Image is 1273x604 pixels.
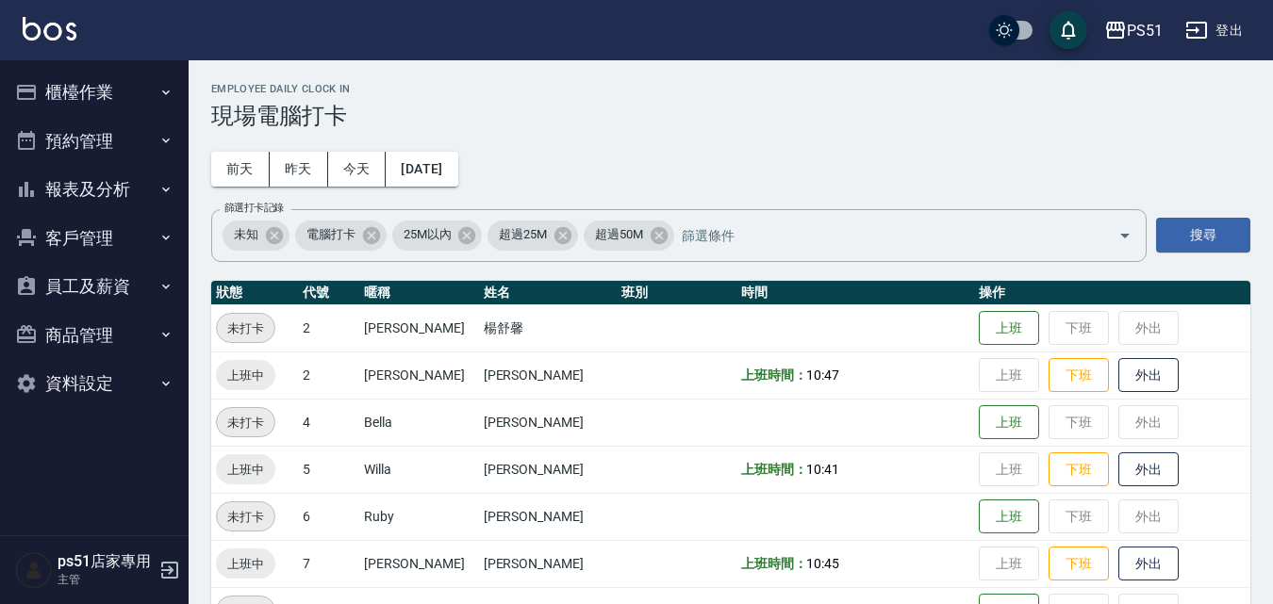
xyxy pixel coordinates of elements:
[479,399,618,446] td: [PERSON_NAME]
[392,220,483,251] div: 25M以內
[1049,358,1109,393] button: 下班
[392,225,463,244] span: 25M以內
[216,460,275,480] span: 上班中
[806,462,839,477] span: 10:41
[741,556,807,571] b: 上班時間：
[211,83,1250,95] h2: Employee Daily Clock In
[216,366,275,385] span: 上班中
[298,304,359,351] td: 2
[8,68,181,117] button: 櫃檯作業
[359,281,478,305] th: 暱稱
[1110,220,1140,251] button: Open
[223,225,270,244] span: 未知
[386,152,457,187] button: [DATE]
[617,281,736,305] th: 班別
[736,281,974,305] th: 時間
[298,493,359,540] td: 6
[298,281,359,305] th: 代號
[8,117,181,166] button: 預約管理
[298,399,359,446] td: 4
[58,571,154,588] p: 主管
[211,103,1250,129] h3: 現場電腦打卡
[216,554,275,574] span: 上班中
[479,304,618,351] td: 楊舒馨
[15,551,53,589] img: Person
[1156,218,1250,253] button: 搜尋
[223,220,289,251] div: 未知
[217,413,274,433] span: 未打卡
[974,281,1250,305] th: 操作
[1118,547,1179,581] button: 外出
[806,556,839,571] span: 10:45
[1127,19,1163,42] div: PS51
[584,225,654,244] span: 超過50M
[479,281,618,305] th: 姓名
[58,552,154,571] h5: ps51店家專用
[741,462,807,477] b: 上班時間：
[677,219,1085,252] input: 篩選條件
[295,220,387,251] div: 電腦打卡
[298,351,359,399] td: 2
[298,540,359,587] td: 7
[359,446,478,493] td: Willa
[359,493,478,540] td: Ruby
[1118,358,1179,393] button: 外出
[8,214,181,263] button: 客戶管理
[488,220,578,251] div: 超過25M
[8,262,181,311] button: 員工及薪資
[806,367,839,383] span: 10:47
[1049,452,1109,487] button: 下班
[979,499,1039,534] button: 上班
[359,351,478,399] td: [PERSON_NAME]
[359,399,478,446] td: Bella
[270,152,328,187] button: 昨天
[328,152,387,187] button: 今天
[224,201,284,215] label: 篩選打卡記錄
[1178,13,1250,48] button: 登出
[217,318,274,338] span: 未打卡
[23,17,76,41] img: Logo
[1049,547,1109,581] button: 下班
[979,405,1039,440] button: 上班
[211,152,270,187] button: 前天
[488,225,558,244] span: 超過25M
[298,446,359,493] td: 5
[359,304,478,351] td: [PERSON_NAME]
[295,225,367,244] span: 電腦打卡
[584,220,674,251] div: 超過50M
[979,311,1039,346] button: 上班
[1050,11,1087,49] button: save
[211,281,298,305] th: 狀態
[479,351,618,399] td: [PERSON_NAME]
[479,493,618,540] td: [PERSON_NAME]
[741,367,807,383] b: 上班時間：
[8,359,181,408] button: 資料設定
[1118,452,1179,487] button: 外出
[8,165,181,214] button: 報表及分析
[479,540,618,587] td: [PERSON_NAME]
[1097,11,1170,50] button: PS51
[217,507,274,527] span: 未打卡
[8,311,181,360] button: 商品管理
[479,446,618,493] td: [PERSON_NAME]
[359,540,478,587] td: [PERSON_NAME]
